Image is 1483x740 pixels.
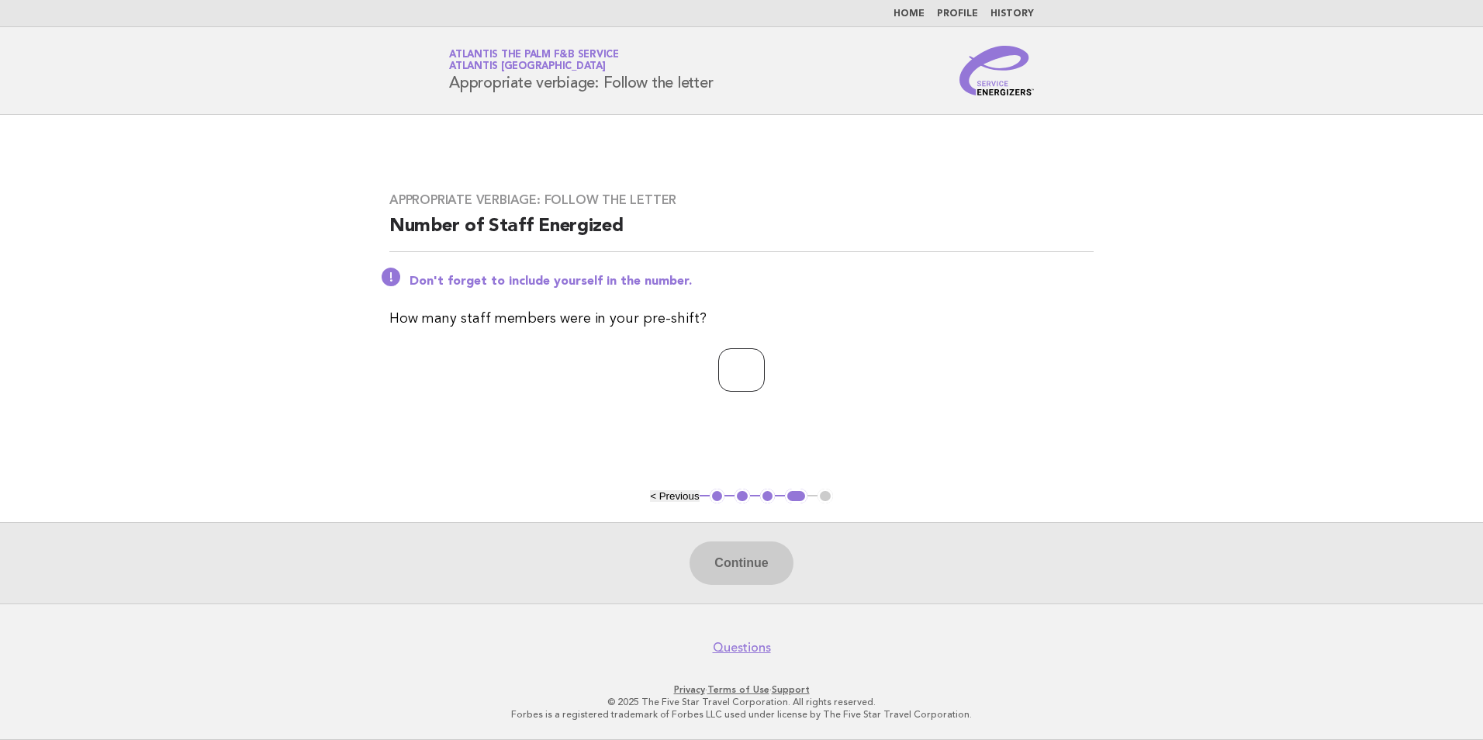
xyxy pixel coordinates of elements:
[267,683,1216,696] p: · ·
[990,9,1034,19] a: History
[389,214,1094,252] h2: Number of Staff Energized
[267,708,1216,721] p: Forbes is a registered trademark of Forbes LLC used under license by The Five Star Travel Corpora...
[959,46,1034,95] img: Service Energizers
[894,9,925,19] a: Home
[650,490,699,502] button: < Previous
[389,308,1094,330] p: How many staff members were in your pre-shift?
[389,192,1094,208] h3: Appropriate verbiage: Follow the letter
[449,50,619,71] a: Atlantis the Palm F&B ServiceAtlantis [GEOGRAPHIC_DATA]
[267,696,1216,708] p: © 2025 The Five Star Travel Corporation. All rights reserved.
[449,50,713,91] h1: Appropriate verbiage: Follow the letter
[937,9,978,19] a: Profile
[785,489,807,504] button: 4
[674,684,705,695] a: Privacy
[713,640,771,655] a: Questions
[707,684,769,695] a: Terms of Use
[772,684,810,695] a: Support
[449,62,606,72] span: Atlantis [GEOGRAPHIC_DATA]
[710,489,725,504] button: 1
[410,274,1094,289] p: Don't forget to include yourself in the number.
[735,489,750,504] button: 2
[760,489,776,504] button: 3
